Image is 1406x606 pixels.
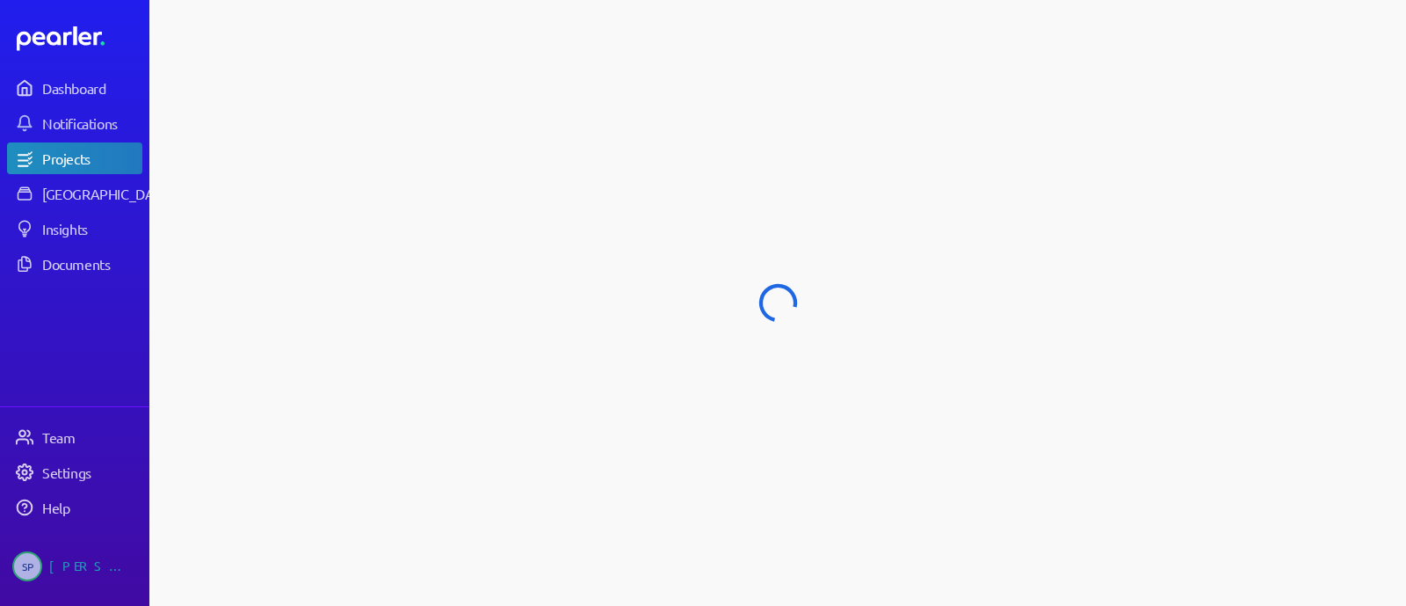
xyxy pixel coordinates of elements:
div: Settings [42,464,141,481]
div: [GEOGRAPHIC_DATA] [42,185,173,202]
a: Team [7,421,142,453]
div: Dashboard [42,79,141,97]
a: Documents [7,248,142,280]
div: Help [42,499,141,516]
a: Projects [7,142,142,174]
span: Sarah Pendlebury [12,551,42,581]
a: Settings [7,456,142,488]
div: Projects [42,150,141,167]
div: Insights [42,220,141,237]
a: Insights [7,213,142,245]
a: Notifications [7,107,142,139]
a: SP[PERSON_NAME] [7,544,142,588]
div: Team [42,428,141,446]
div: [PERSON_NAME] [49,551,137,581]
a: Dashboard [17,26,142,51]
a: [GEOGRAPHIC_DATA] [7,178,142,209]
div: Notifications [42,114,141,132]
a: Help [7,492,142,523]
div: Documents [42,255,141,273]
a: Dashboard [7,72,142,104]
